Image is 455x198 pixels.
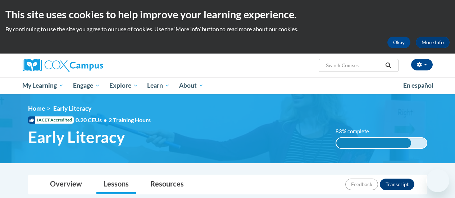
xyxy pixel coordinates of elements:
span: 2 Training Hours [109,116,151,123]
p: By continuing to use the site you agree to our use of cookies. Use the ‘More info’ button to read... [5,25,450,33]
span: Engage [73,81,100,90]
div: Main menu [17,77,438,94]
label: 83% complete [336,128,377,135]
a: Engage [68,77,105,94]
span: IACET Accredited [28,116,74,124]
a: Resources [143,175,191,194]
a: Overview [43,175,89,194]
a: About [174,77,208,94]
span: • [104,116,107,123]
button: Transcript [380,179,414,190]
a: Cox Campus [23,59,152,72]
img: Cox Campus [23,59,103,72]
span: My Learning [22,81,64,90]
button: Search [383,61,393,70]
div: 83% complete [336,138,411,148]
a: Learn [142,77,174,94]
a: En español [399,78,438,93]
input: Search Courses [325,61,383,70]
a: Explore [105,77,143,94]
span: Early Literacy [53,105,91,112]
iframe: Button to launch messaging window [426,169,449,192]
a: Home [28,105,45,112]
span: Learn [147,81,170,90]
button: Okay [387,37,410,48]
span: Explore [109,81,138,90]
a: My Learning [18,77,69,94]
a: Lessons [96,175,136,194]
span: Early Literacy [28,128,125,147]
button: Feedback [345,179,378,190]
span: En español [403,82,433,89]
span: About [179,81,204,90]
a: More Info [416,37,450,48]
span: 0.20 CEUs [76,116,109,124]
h2: This site uses cookies to help improve your learning experience. [5,7,450,22]
button: Account Settings [411,59,433,70]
